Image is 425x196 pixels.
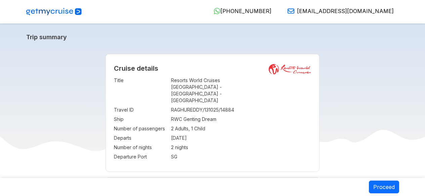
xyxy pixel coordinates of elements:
td: SG [171,152,311,161]
td: Travel ID [114,105,168,115]
span: [EMAIL_ADDRESS][DOMAIN_NAME] [297,8,394,14]
td: RAGHUREDDY/131025/14884 [171,105,311,115]
td: : [168,124,171,133]
td: Number of nights [114,143,168,152]
td: Departure Port [114,152,168,161]
td: Resorts World Cruises [GEOGRAPHIC_DATA] - [GEOGRAPHIC_DATA] - [GEOGRAPHIC_DATA] [171,76,311,105]
button: Proceed [369,181,399,193]
td: Number of passengers [114,124,168,133]
td: : [168,105,171,115]
td: Departs [114,133,168,143]
td: : [168,143,171,152]
td: Title [114,76,168,105]
td: : [168,133,171,143]
a: [PHONE_NUMBER] [208,8,271,14]
a: [EMAIL_ADDRESS][DOMAIN_NAME] [282,8,394,14]
td: [DATE] [171,133,311,143]
td: RWC Genting Dream [171,115,311,124]
img: WhatsApp [214,8,220,14]
td: 2 Adults, 1 Child [171,124,311,133]
h2: Cruise details [114,64,311,72]
a: Trip summary [26,34,399,41]
td: Ship [114,115,168,124]
span: [PHONE_NUMBER] [220,8,271,14]
td: : [168,115,171,124]
img: Email [288,8,294,14]
td: 2 nights [171,143,311,152]
td: : [168,76,171,105]
td: : [168,152,171,161]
